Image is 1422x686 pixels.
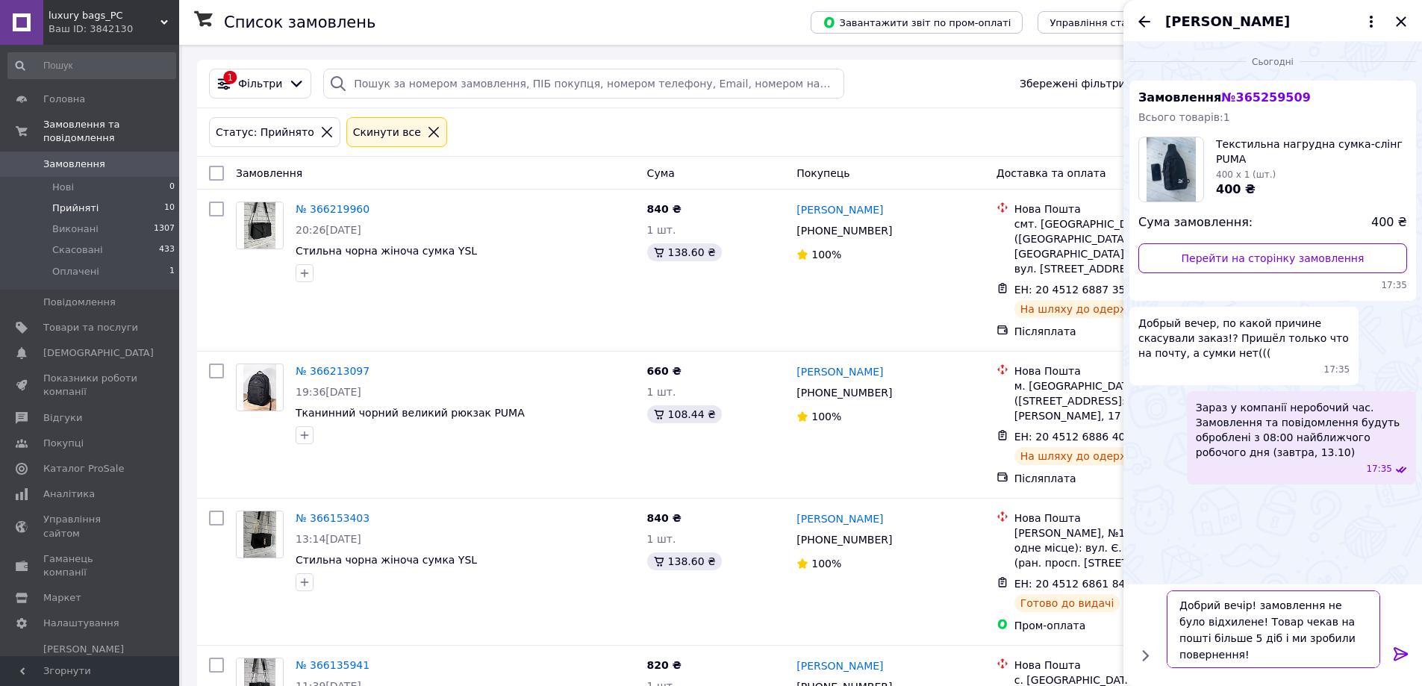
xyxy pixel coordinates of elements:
[52,243,103,257] span: Скасовані
[43,643,138,684] span: [PERSON_NAME] та рахунки
[1014,658,1224,673] div: Нова Пошта
[296,224,361,236] span: 20:26[DATE]
[1196,400,1407,460] span: Зараз у компанії неробочий час. Замовлення та повідомлення будуть оброблені з 08:00 найближчого р...
[159,243,175,257] span: 433
[811,411,841,422] span: 100%
[243,511,276,558] img: Фото товару
[793,529,895,550] div: [PHONE_NUMBER]
[154,222,175,236] span: 1307
[1020,76,1129,91] span: Збережені фільтри:
[647,243,722,261] div: 138.60 ₴
[296,386,361,398] span: 19:36[DATE]
[1138,316,1350,361] span: Добрый вечер, по какой причине скасували заказ!? Пришёл только что на почту, а сумки нет(((
[647,167,675,179] span: Cума
[43,372,138,399] span: Показники роботи компанії
[1014,471,1224,486] div: Післяплата
[296,365,369,377] a: № 366213097
[49,9,160,22] span: luxury bags_PC
[1014,447,1167,465] div: На шляху до одержувача
[43,552,138,579] span: Гаманець компанії
[43,513,138,540] span: Управління сайтом
[1138,243,1407,273] a: Перейти на сторінку замовлення
[1014,202,1224,216] div: Нова Пошта
[296,659,369,671] a: № 366135941
[647,405,722,423] div: 108.44 ₴
[350,124,424,140] div: Cкинути все
[7,52,176,79] input: Пошук
[1014,578,1139,590] span: ЕН: 20 4512 6861 8497
[647,365,682,377] span: 660 ₴
[1138,111,1230,123] span: Всього товарів: 1
[796,511,883,526] a: [PERSON_NAME]
[647,533,676,545] span: 1 шт.
[1216,182,1256,196] span: 400 ₴
[43,346,154,360] span: [DEMOGRAPHIC_DATA]
[49,22,179,36] div: Ваш ID: 3842130
[1014,324,1224,339] div: Післяплата
[647,386,676,398] span: 1 шт.
[236,511,284,558] a: Фото товару
[296,512,369,524] a: № 366153403
[793,382,895,403] div: [PHONE_NUMBER]
[164,202,175,215] span: 10
[1138,214,1253,231] span: Сума замовлення:
[1014,216,1224,276] div: смт. [GEOGRAPHIC_DATA] ([GEOGRAPHIC_DATA], [GEOGRAPHIC_DATA].), №1 (до 30 кг): вул. [STREET_ADDRESS]
[43,321,138,334] span: Товари та послуги
[1324,364,1350,376] span: 17:35 12.10.2025
[823,16,1011,29] span: Завантажити звіт по пром-оплаті
[647,512,682,524] span: 840 ₴
[169,265,175,278] span: 1
[811,249,841,261] span: 100%
[796,202,883,217] a: [PERSON_NAME]
[1038,11,1176,34] button: Управління статусами
[1014,364,1224,378] div: Нова Пошта
[647,659,682,671] span: 820 ₴
[52,265,99,278] span: Оплачені
[296,245,477,257] a: Стильна чорна жіноча сумка YSL
[1014,511,1224,526] div: Нова Пошта
[296,533,361,545] span: 13:14[DATE]
[43,591,81,605] span: Маркет
[43,617,119,630] span: Налаштування
[997,167,1106,179] span: Доставка та оплата
[296,554,477,566] a: Стильна чорна жіноча сумка YSL
[52,181,74,194] span: Нові
[43,296,116,309] span: Повідомлення
[236,202,284,249] a: Фото товару
[1138,90,1311,105] span: Замовлення
[1014,431,1139,443] span: ЕН: 20 4512 6886 4065
[1014,284,1139,296] span: ЕН: 20 4512 6887 3542
[224,13,375,31] h1: Список замовлень
[43,158,105,171] span: Замовлення
[43,437,84,450] span: Покупці
[811,11,1023,34] button: Завантажити звіт по пром-оплаті
[43,411,82,425] span: Відгуки
[647,224,676,236] span: 1 шт.
[213,124,317,140] div: Статус: Прийнято
[52,222,99,236] span: Виконані
[811,558,841,570] span: 100%
[1014,300,1167,318] div: На шляху до одержувача
[169,181,175,194] span: 0
[43,487,95,501] span: Аналітика
[43,462,124,475] span: Каталог ProSale
[1216,169,1276,180] span: 400 x 1 (шт.)
[296,407,525,419] a: Тканинний чорний великий рюкзак PUMA
[1392,13,1410,31] button: Закрити
[244,202,275,249] img: Фото товару
[1167,590,1380,668] textarea: Добрий вечір! замовлення не було відхилене! Товар чекав на пошті більше 5 діб і ми зробили поверн...
[796,658,883,673] a: [PERSON_NAME]
[1014,526,1224,570] div: [PERSON_NAME], №13 (до 30 кг на одне місце): вул. Є. [PERSON_NAME] (ран. просп. [STREET_ADDRESS]
[793,220,895,241] div: [PHONE_NUMBER]
[1221,90,1310,105] span: № 365259509
[1014,618,1224,633] div: Пром-оплата
[52,202,99,215] span: Прийняті
[1246,56,1300,69] span: Сьогодні
[238,76,282,91] span: Фільтри
[1165,12,1380,31] button: [PERSON_NAME]
[296,203,369,215] a: № 366219960
[1216,137,1407,166] span: Текстильна нагрудна сумка-слінг PUMA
